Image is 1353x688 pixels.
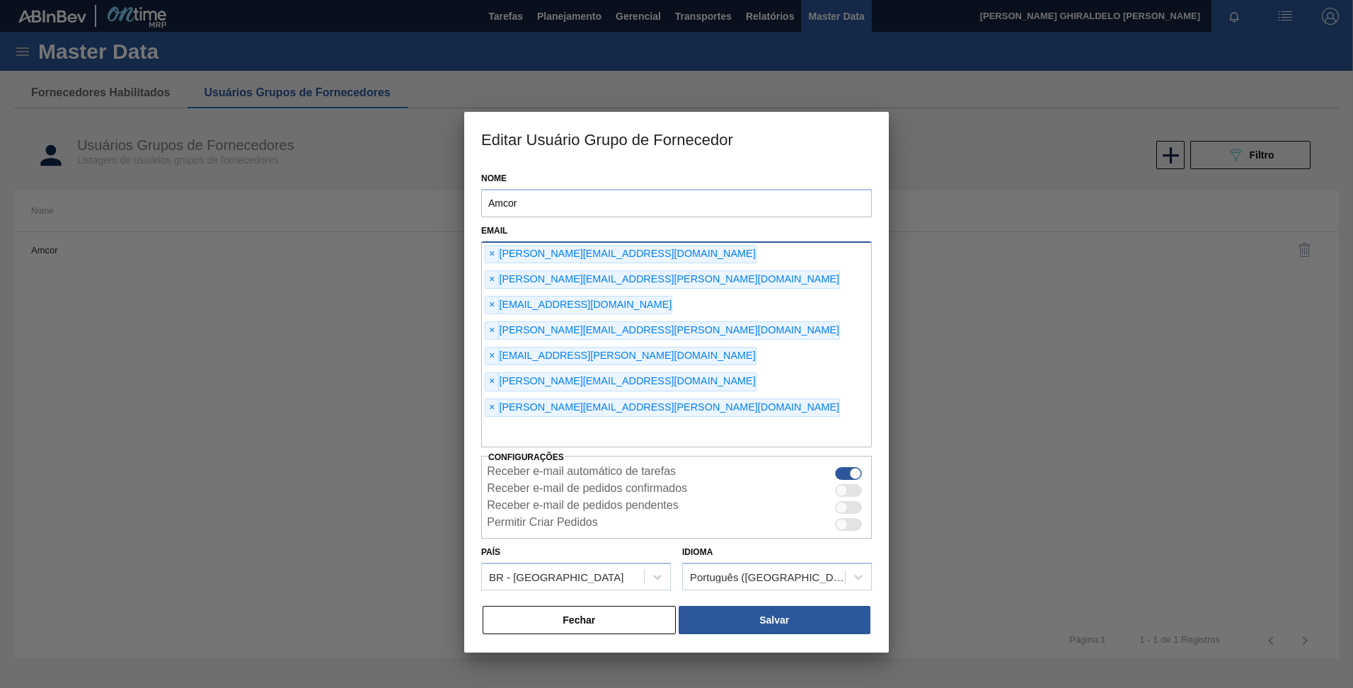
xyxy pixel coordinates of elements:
[481,168,872,189] label: Nome
[485,271,499,288] span: ×
[682,547,713,557] label: Idioma
[485,297,499,314] span: ×
[483,606,676,634] button: Fechar
[487,516,597,533] label: Permitir Criar Pedidos
[488,452,564,462] label: Configurações
[487,465,676,482] label: Receber e-mail automático de tarefas
[485,322,499,339] span: ×
[481,547,500,557] label: País
[690,571,846,583] div: Português ([GEOGRAPHIC_DATA])
[464,112,889,166] h3: Editar Usuário Grupo de Fornecedor
[485,296,672,314] div: [EMAIL_ADDRESS][DOMAIN_NAME]
[487,482,687,499] label: Receber e-mail de pedidos confirmados
[485,399,499,416] span: ×
[487,499,678,516] label: Receber e-mail de pedidos pendentes
[485,348,499,365] span: ×
[679,606,870,634] button: Salvar
[481,226,507,236] label: Email
[485,373,499,390] span: ×
[485,246,499,263] span: ×
[485,321,840,340] div: [PERSON_NAME][EMAIL_ADDRESS][PERSON_NAME][DOMAIN_NAME]
[485,245,756,263] div: [PERSON_NAME][EMAIL_ADDRESS][DOMAIN_NAME]
[485,399,840,417] div: [PERSON_NAME][EMAIL_ADDRESS][PERSON_NAME][DOMAIN_NAME]
[485,372,756,391] div: [PERSON_NAME][EMAIL_ADDRESS][DOMAIN_NAME]
[485,270,840,289] div: [PERSON_NAME][EMAIL_ADDRESS][PERSON_NAME][DOMAIN_NAME]
[489,571,623,583] div: BR - [GEOGRAPHIC_DATA]
[485,347,756,365] div: [EMAIL_ADDRESS][PERSON_NAME][DOMAIN_NAME]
